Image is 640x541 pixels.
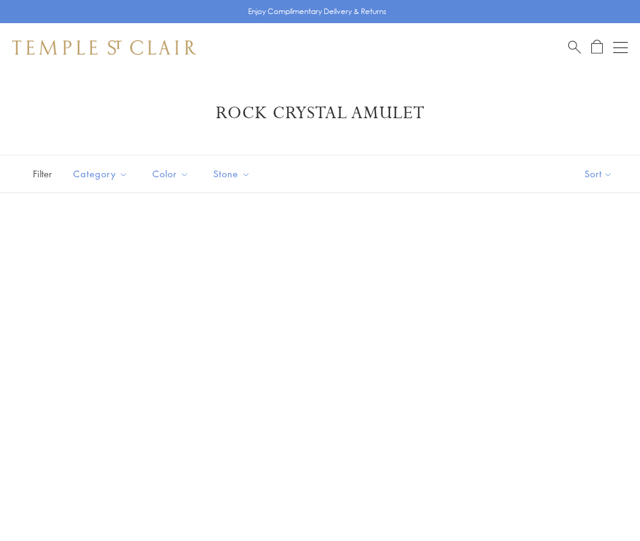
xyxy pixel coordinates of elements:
[30,102,610,124] h1: Rock Crystal Amulet
[204,160,260,188] button: Stone
[143,160,198,188] button: Color
[146,166,198,182] span: Color
[591,40,603,55] a: Open Shopping Bag
[557,155,640,193] button: Show sort by
[613,40,628,55] button: Open navigation
[207,166,260,182] span: Stone
[12,40,196,55] img: Temple St. Clair
[568,40,581,55] a: Search
[64,160,137,188] button: Category
[248,5,386,18] p: Enjoy Complimentary Delivery & Returns
[67,166,137,182] span: Category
